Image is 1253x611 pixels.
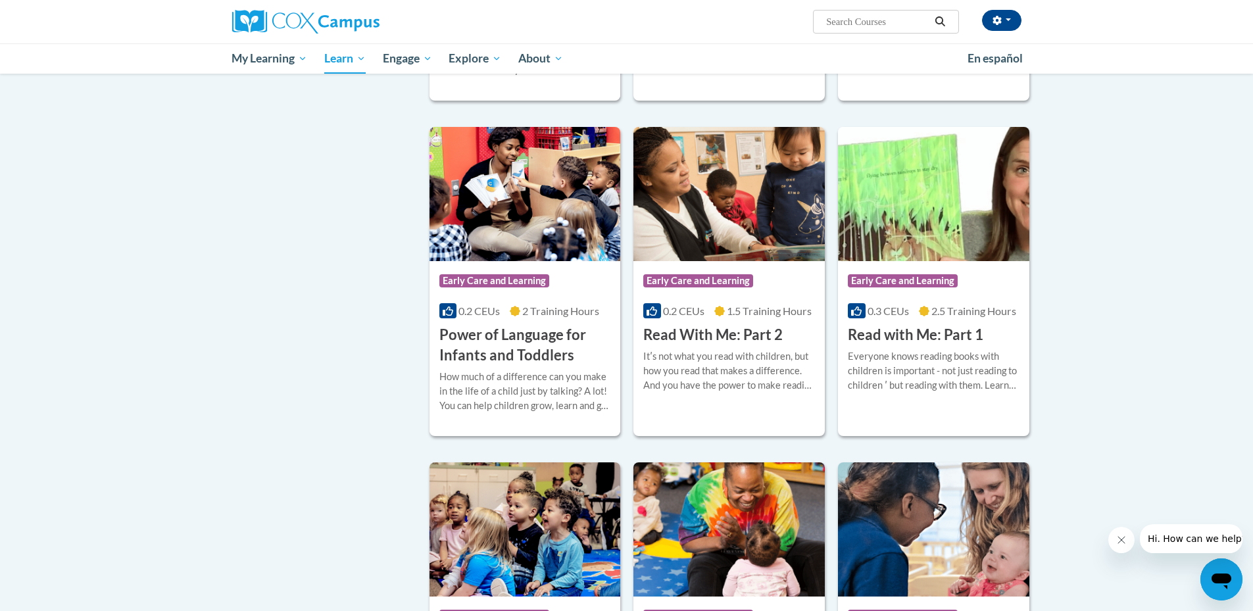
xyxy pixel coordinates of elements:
span: Early Care and Learning [439,274,549,287]
h3: Read with Me: Part 1 [848,325,983,345]
a: Cox Campus [232,10,482,34]
img: Course Logo [430,462,621,597]
a: About [510,43,572,74]
span: Engage [383,51,432,66]
img: Course Logo [838,462,1029,597]
span: 2.5 Training Hours [931,305,1016,317]
span: Early Care and Learning [643,274,753,287]
a: Course LogoEarly Care and Learning0.2 CEUs1.5 Training Hours Read With Me: Part 2Itʹs not what yo... [633,127,825,436]
a: Engage [374,43,441,74]
span: 0.3 CEUs [868,305,909,317]
span: En español [968,51,1023,65]
a: Course LogoEarly Care and Learning0.3 CEUs2.5 Training Hours Read with Me: Part 1Everyone knows r... [838,127,1029,436]
span: Learn [324,51,366,66]
span: 0.2 CEUs [663,305,704,317]
div: How much of a difference can you make in the life of a child just by talking? A lot! You can help... [439,370,611,413]
span: 0.2 CEUs [458,305,500,317]
iframe: Message from company [1140,524,1242,553]
img: Course Logo [838,127,1029,261]
img: Course Logo [633,462,825,597]
input: Search Courses [825,14,930,30]
a: Learn [316,43,374,74]
a: My Learning [224,43,316,74]
span: 2 Training Hours [522,305,599,317]
h3: Read With Me: Part 2 [643,325,783,345]
button: Account Settings [982,10,1021,31]
div: Everyone knows reading books with children is important - not just reading to children ʹ but read... [848,349,1020,393]
img: Cox Campus [232,10,380,34]
h3: Power of Language for Infants and Toddlers [439,325,611,366]
a: En español [959,45,1031,72]
div: Itʹs not what you read with children, but how you read that makes a difference. And you have the ... [643,349,815,393]
span: Explore [449,51,501,66]
div: Main menu [212,43,1041,74]
img: Course Logo [633,127,825,261]
span: 1.5 Training Hours [727,305,812,317]
iframe: Close message [1108,527,1135,553]
iframe: Button to launch messaging window [1200,558,1242,600]
span: Early Care and Learning [848,274,958,287]
img: Course Logo [430,127,621,261]
button: Search [930,14,950,30]
span: About [518,51,563,66]
span: My Learning [232,51,307,66]
span: Hi. How can we help? [8,9,107,20]
a: Explore [440,43,510,74]
a: Course LogoEarly Care and Learning0.2 CEUs2 Training Hours Power of Language for Infants and Todd... [430,127,621,436]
